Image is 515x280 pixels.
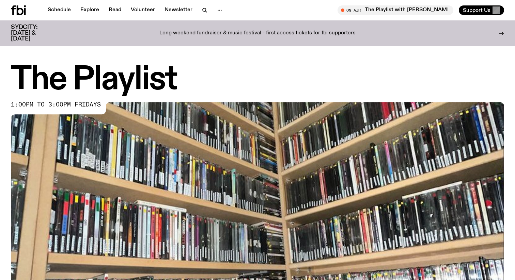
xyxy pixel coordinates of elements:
a: Newsletter [160,5,197,15]
span: Support Us [463,7,490,13]
a: Schedule [44,5,75,15]
p: Long weekend fundraiser & music festival - first access tickets for fbi supporters [159,30,356,36]
button: Support Us [459,5,504,15]
span: 1:00pm to 3:00pm fridays [11,102,101,108]
a: Explore [76,5,103,15]
button: On AirThe Playlist with [PERSON_NAME] / Pink Siifu Interview!! [338,5,453,15]
a: Volunteer [127,5,159,15]
h1: The Playlist [11,65,504,95]
h3: SYDCITY: [DATE] & [DATE] [11,24,54,42]
a: Read [105,5,125,15]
